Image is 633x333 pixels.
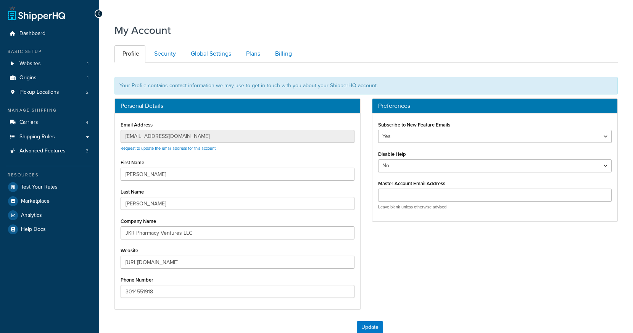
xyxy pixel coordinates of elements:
[6,180,93,194] a: Test Your Rates
[21,198,50,205] span: Marketplace
[378,204,612,210] p: Leave blank unless otherwise advised
[87,61,89,67] span: 1
[21,184,58,191] span: Test Your Rates
[183,45,237,62] a: Global Settings
[19,61,41,67] span: Websites
[6,144,93,158] li: Advanced Features
[114,77,618,94] div: Your Profile contains contact information we may use to get in touch with you about your ShipperH...
[6,208,93,222] a: Analytics
[121,248,138,253] label: Website
[6,144,93,158] a: Advanced Features 3
[6,57,93,71] a: Websites 1
[6,57,93,71] li: Websites
[19,75,37,81] span: Origins
[86,148,89,154] span: 3
[114,23,171,38] h1: My Account
[19,148,66,154] span: Advanced Features
[121,189,144,195] label: Last Name
[19,89,59,96] span: Pickup Locations
[6,172,93,178] div: Resources
[238,45,266,62] a: Plans
[121,160,144,165] label: First Name
[6,130,93,144] a: Shipping Rules
[6,71,93,85] li: Origins
[19,134,55,140] span: Shipping Rules
[114,45,145,62] a: Profile
[6,48,93,55] div: Basic Setup
[6,115,93,130] a: Carriers 4
[146,45,182,62] a: Security
[6,71,93,85] a: Origins 1
[121,122,153,128] label: Email Address
[6,85,93,99] li: Pickup Locations
[19,119,38,126] span: Carriers
[121,218,156,224] label: Company Name
[21,212,42,219] span: Analytics
[378,151,406,157] label: Disable Help
[19,30,45,37] span: Dashboard
[267,45,298,62] a: Billing
[6,223,93,236] a: Help Docs
[87,75,89,81] span: 1
[378,122,450,128] label: Subscribe to New Feature Emails
[86,119,89,126] span: 4
[378,102,612,109] h3: Preferences
[6,27,93,41] a: Dashboard
[86,89,89,96] span: 2
[8,6,65,21] a: ShipperHQ Home
[121,102,354,109] h3: Personal Details
[378,181,445,186] label: Master Account Email Address
[121,277,153,283] label: Phone Number
[6,194,93,208] a: Marketplace
[6,85,93,99] a: Pickup Locations 2
[121,145,216,151] a: Request to update the email address for this account
[6,107,93,114] div: Manage Shipping
[21,226,46,233] span: Help Docs
[6,115,93,130] li: Carriers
